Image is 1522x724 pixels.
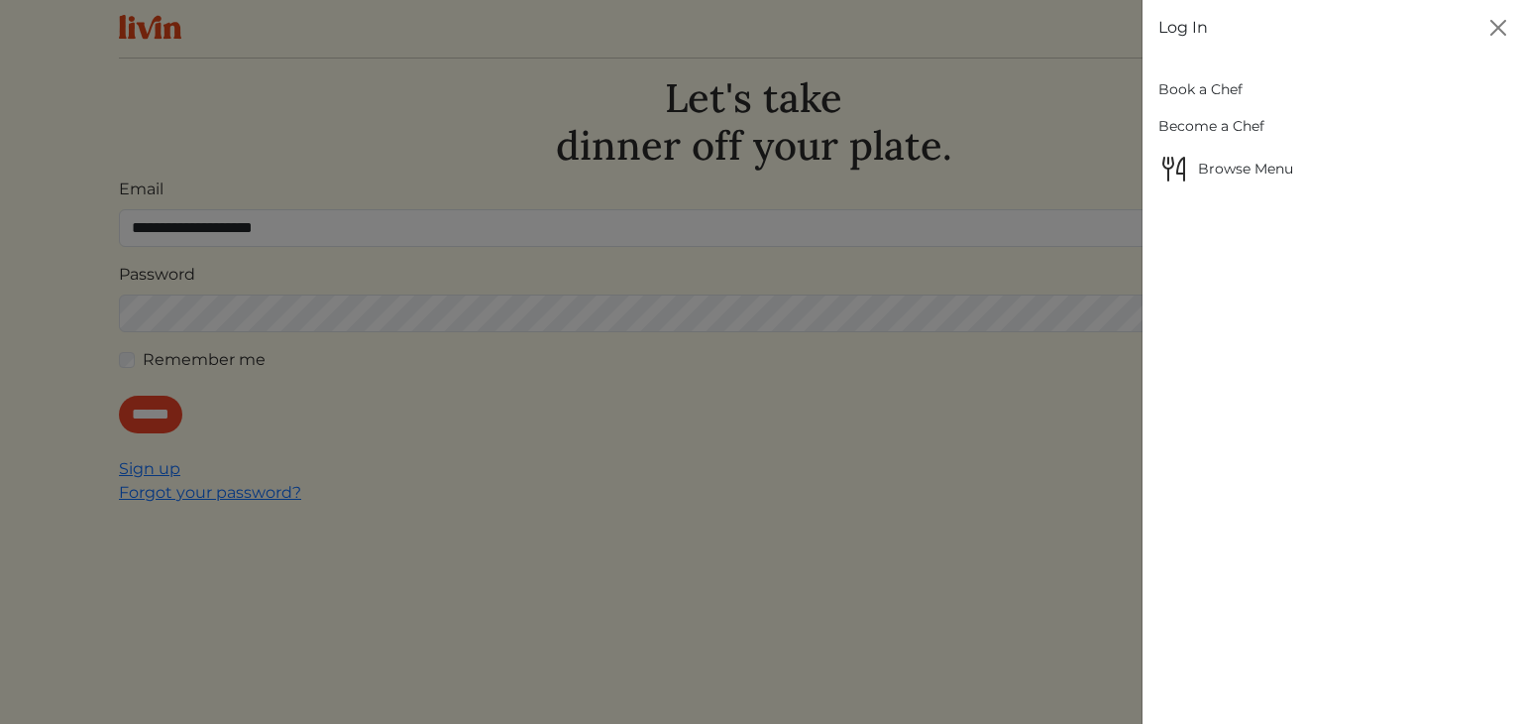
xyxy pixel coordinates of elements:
a: Book a Chef [1158,71,1506,108]
a: Become a Chef [1158,108,1506,145]
img: Browse Menu [1158,153,1190,184]
a: Browse MenuBrowse Menu [1158,145,1506,192]
a: Log In [1158,16,1208,40]
button: Close [1482,12,1514,44]
span: Browse Menu [1158,153,1506,184]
